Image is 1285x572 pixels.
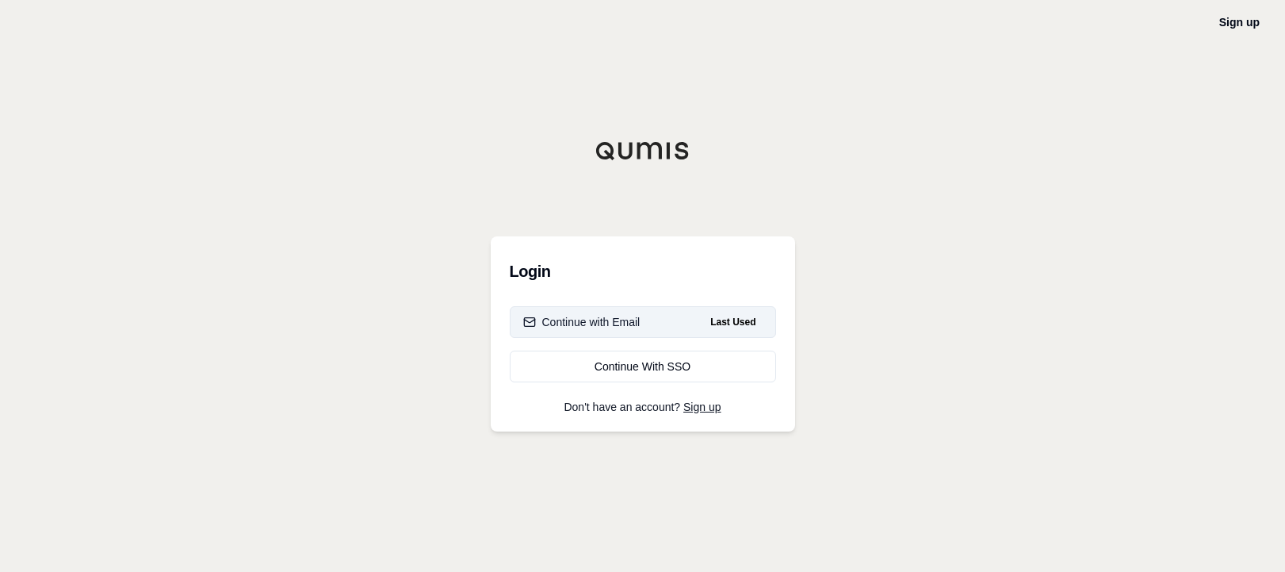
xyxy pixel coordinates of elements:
div: Continue with Email [523,314,641,330]
a: Sign up [1219,16,1260,29]
div: Continue With SSO [523,359,763,374]
a: Continue With SSO [510,351,776,382]
button: Continue with EmailLast Used [510,306,776,338]
a: Sign up [683,401,721,413]
img: Qumis [595,141,690,160]
h3: Login [510,255,776,287]
span: Last Used [704,313,762,332]
p: Don't have an account? [510,401,776,413]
